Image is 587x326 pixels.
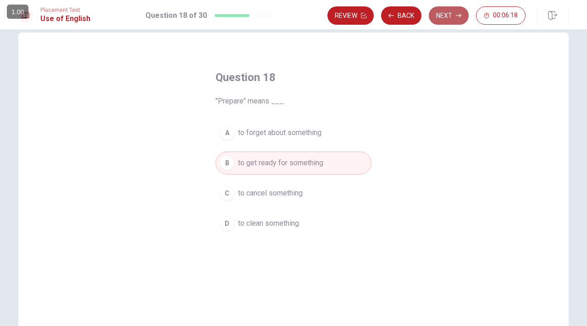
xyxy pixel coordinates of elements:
[238,188,303,199] span: to cancel something
[327,6,374,25] button: Review
[216,212,371,235] button: Dto clean something
[238,158,323,168] span: to get ready for something
[216,121,371,144] button: Ato forget about something
[40,13,90,24] h1: Use of English
[145,10,207,21] h1: Question 18 of 30
[216,182,371,205] button: Cto cancel something
[381,6,421,25] button: Back
[476,6,526,25] button: 00:06:18
[220,186,234,201] div: C
[220,216,234,231] div: D
[220,125,234,140] div: A
[493,12,518,19] span: 00:06:18
[238,218,299,229] span: to clean something
[220,156,234,170] div: B
[238,127,321,138] span: to forget about something
[216,96,371,107] span: "Prepare" means ___.
[216,70,371,85] h4: Question 18
[40,7,90,13] span: Placement Test
[429,6,469,25] button: Next
[216,152,371,174] button: Bto get ready for something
